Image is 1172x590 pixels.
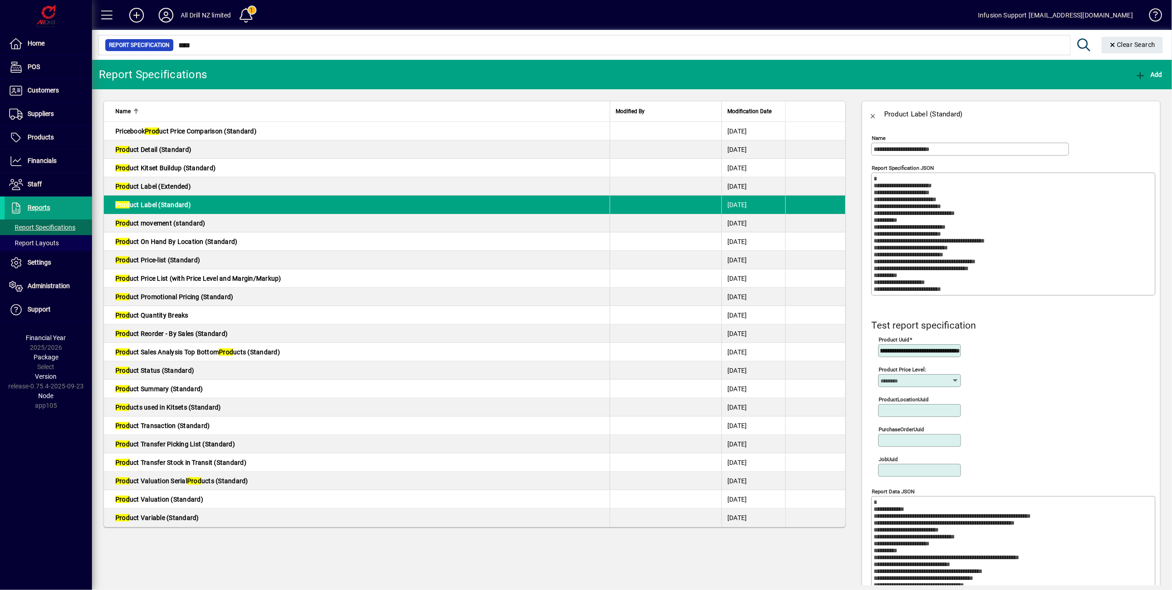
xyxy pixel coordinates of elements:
mat-label: purchaseOrderUuid [879,426,924,433]
td: [DATE] [721,196,785,214]
span: Support [28,306,51,313]
span: uct Price-list (Standard) [115,256,200,264]
td: [DATE] [721,416,785,435]
span: Report Specifications [9,224,75,231]
span: uct Promotional Pricing (Standard) [115,293,234,301]
em: Prod [145,127,159,135]
em: Prod [115,404,130,411]
a: POS [5,56,92,79]
td: [DATE] [721,324,785,343]
a: Home [5,32,92,55]
mat-label: Report Data JSON [872,488,915,495]
mat-label: jobUuid [879,456,898,463]
em: Prod [115,496,130,503]
td: [DATE] [721,453,785,472]
div: Name [115,106,604,116]
em: Prod [115,514,130,521]
td: [DATE] [721,361,785,380]
button: Add [122,7,151,23]
span: Package [34,353,58,361]
h4: Test report specification [871,320,1155,331]
span: Financial Year [26,334,66,341]
div: Report Specifications [99,67,207,82]
em: Prod [115,293,130,301]
em: Prod [115,275,130,282]
span: Add [1135,71,1162,78]
span: Node [39,392,54,399]
span: uct Status (Standard) [115,367,194,374]
a: Customers [5,79,92,102]
span: uct Transfer Picking List (Standard) [115,440,235,448]
span: uct Transaction (Standard) [115,422,210,429]
em: Prod [219,348,233,356]
a: Products [5,126,92,149]
span: uct Valuation (Standard) [115,496,203,503]
mat-label: Name [872,135,886,141]
mat-label: Report Specification JSON [872,165,934,171]
em: Prod [115,477,130,485]
td: [DATE] [721,214,785,232]
td: [DATE] [721,343,785,361]
td: [DATE] [721,140,785,159]
div: All Drill NZ limited [181,8,231,23]
a: Report Layouts [5,235,92,251]
span: uct Price List (with Price Level and Margin/Markup) [115,275,281,282]
em: Prod [115,367,130,374]
span: Products [28,133,54,141]
div: Product Label (Standard) [884,107,963,121]
a: Staff [5,173,92,196]
em: Prod [115,238,130,245]
span: uct Kitset Buildup (Standard) [115,164,216,172]
span: Financials [28,157,57,164]
a: Knowledge Base [1142,2,1161,32]
span: uct Sales Analysis Top Bottom ucts (Standard) [115,348,280,356]
a: Administration [5,275,92,298]
a: Settings [5,251,92,274]
span: Customers [28,87,59,94]
span: uct Transfer Stock in Transit (Standard) [115,459,246,466]
span: Report Layouts [9,239,59,247]
span: Administration [28,282,70,289]
em: Prod [115,422,130,429]
td: [DATE] [721,472,785,490]
td: [DATE] [721,380,785,398]
span: uct Variable (Standard) [115,514,199,521]
span: Version [35,373,57,380]
td: [DATE] [721,398,785,416]
mat-label: productLocationUuid [879,396,929,403]
a: Report Specifications [5,220,92,235]
div: Modification Date [727,106,780,116]
td: [DATE] [721,177,785,196]
app-page-header-button: Back [862,103,884,125]
span: Report Specification [109,40,170,50]
span: POS [28,63,40,70]
button: Add [1132,66,1165,83]
a: Suppliers [5,103,92,126]
mat-label: Product Price Level: [879,366,926,373]
em: Prod [115,440,130,448]
span: uct Label (Standard) [115,201,191,208]
span: Home [28,40,45,47]
em: Prod [115,312,130,319]
span: Name [115,106,131,116]
em: Prod [115,348,130,356]
span: uct Summary (Standard) [115,385,203,393]
td: [DATE] [721,269,785,288]
div: Infusion Support [EMAIL_ADDRESS][DOMAIN_NAME] [978,8,1133,23]
span: Staff [28,180,42,188]
em: Prod [115,330,130,337]
span: uct Reorder - By Sales (Standard) [115,330,228,337]
em: Prod [187,477,201,485]
td: [DATE] [721,306,785,324]
em: Prod [115,201,130,208]
a: Support [5,298,92,321]
a: Financials [5,150,92,173]
span: uct Valuation Serial ucts (Standard) [115,477,248,485]
span: Pricebook uct Price Comparison (Standard) [115,127,257,135]
span: uct On Hand By Location (Standard) [115,238,238,245]
span: Settings [28,259,51,266]
span: Reports [28,204,50,211]
em: Prod [115,183,130,190]
td: [DATE] [721,159,785,177]
td: [DATE] [721,288,785,306]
